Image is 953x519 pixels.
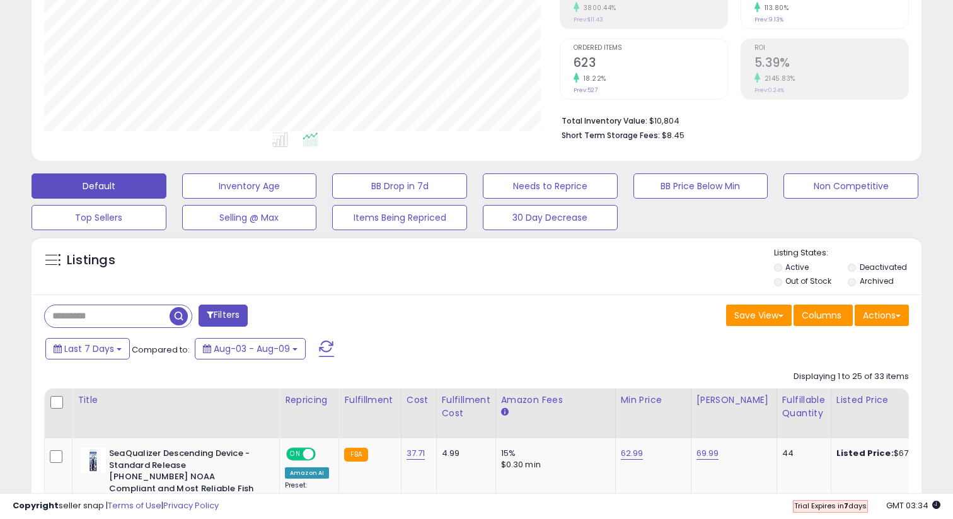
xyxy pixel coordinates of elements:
small: Prev: 9.13% [754,16,783,23]
button: Inventory Age [182,173,317,199]
span: $8.45 [662,129,684,141]
span: Compared to: [132,344,190,356]
div: Title [78,394,274,407]
div: Amazon AI [285,467,329,479]
div: Listed Price [836,394,945,407]
b: 7 [844,501,848,511]
div: 44 [782,448,821,459]
button: BB Drop in 7d [332,173,467,199]
div: Fulfillable Quantity [782,394,826,420]
span: Ordered Items [574,45,727,52]
span: Last 7 Days [64,342,114,355]
button: Top Sellers [32,205,166,230]
div: 15% [501,448,606,459]
h5: Listings [67,252,115,269]
p: Listing States: [774,247,922,259]
span: 2025-08-17 03:34 GMT [886,499,940,511]
button: Last 7 Days [45,338,130,359]
a: Privacy Policy [163,499,219,511]
button: Items Being Repriced [332,205,467,230]
a: Terms of Use [108,499,161,511]
div: seller snap | | [13,500,219,512]
div: Repricing [285,394,333,407]
div: Amazon Fees [501,394,610,407]
img: 41I8MzXVmzL._SL40_.jpg [81,448,106,473]
small: 18.22% [579,74,606,83]
strong: Copyright [13,499,59,511]
label: Out of Stock [785,276,831,286]
li: $10,804 [562,112,899,127]
button: Default [32,173,166,199]
b: Listed Price: [836,447,894,459]
label: Active [785,262,809,272]
div: Cost [407,394,431,407]
span: Trial Expires in days [794,501,867,511]
div: 4.99 [442,448,486,459]
small: 113.80% [760,3,789,13]
a: 62.99 [621,447,644,460]
small: Prev: 527 [574,86,598,94]
span: ROI [754,45,908,52]
button: Filters [199,305,248,327]
label: Deactivated [860,262,907,272]
small: 2145.83% [760,74,795,83]
small: 3800.44% [579,3,616,13]
button: Non Competitive [783,173,918,199]
div: Min Price [621,394,686,407]
span: OFF [314,449,334,460]
label: Archived [860,276,894,286]
small: Prev: 0.24% [754,86,784,94]
button: Needs to Reprice [483,173,618,199]
b: Total Inventory Value: [562,115,647,126]
a: 69.99 [696,447,719,460]
span: Columns [802,309,841,322]
button: Columns [794,305,853,326]
div: Fulfillment [344,394,395,407]
button: BB Price Below Min [633,173,768,199]
small: FBA [344,448,367,462]
small: Prev: $11.43 [574,16,603,23]
span: Aug-03 - Aug-09 [214,342,290,355]
b: Short Term Storage Fees: [562,130,660,141]
h2: 623 [574,55,727,73]
button: 30 Day Decrease [483,205,618,230]
h2: 5.39% [754,55,908,73]
button: Selling @ Max [182,205,317,230]
span: ON [287,449,303,460]
div: $67.39 [836,448,941,459]
button: Save View [726,305,792,326]
div: Fulfillment Cost [442,394,490,420]
button: Aug-03 - Aug-09 [195,338,306,359]
div: $0.30 min [501,459,606,470]
div: Displaying 1 to 25 of 33 items [794,371,909,383]
a: 37.71 [407,447,425,460]
div: [PERSON_NAME] [696,394,771,407]
small: Amazon Fees. [501,407,509,418]
button: Actions [855,305,909,326]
